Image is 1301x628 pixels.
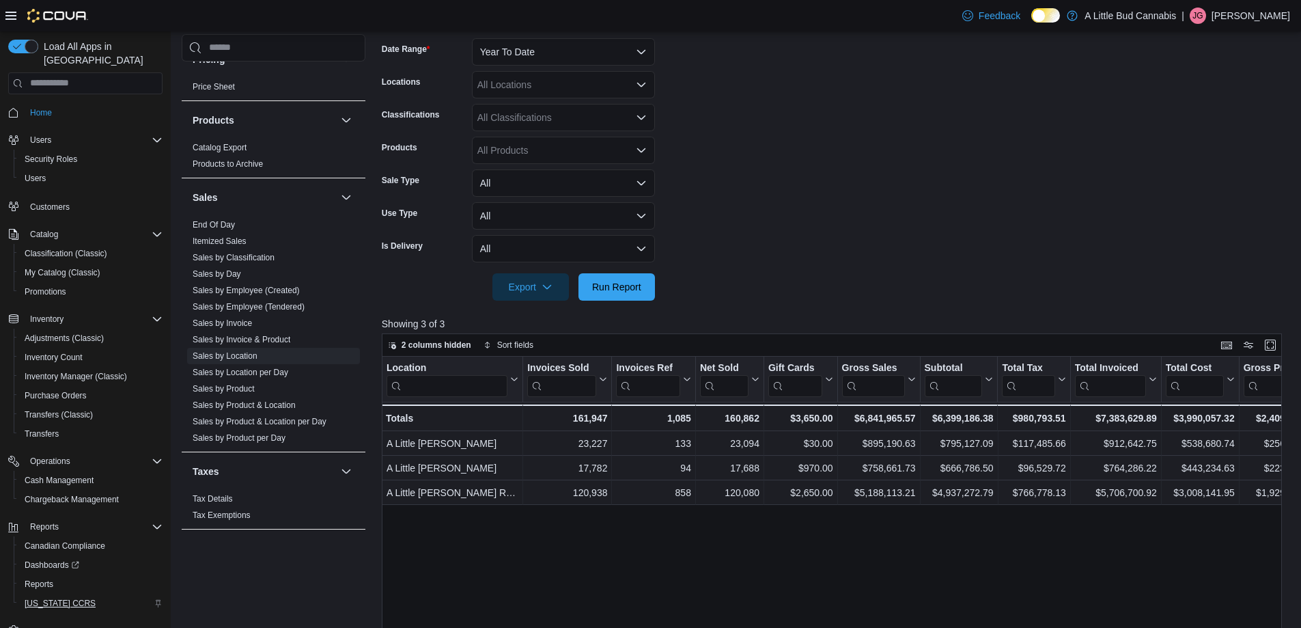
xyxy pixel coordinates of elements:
[182,139,365,178] div: Products
[527,410,607,426] div: 161,947
[1002,410,1065,426] div: $980,793.51
[38,40,163,67] span: Load All Apps in [GEOGRAPHIC_DATA]
[19,387,92,404] a: Purchase Orders
[25,248,107,259] span: Classification (Classic)
[19,170,51,187] a: Users
[1166,435,1235,452] div: $538,680.74
[1074,410,1156,426] div: $7,383,629.89
[193,81,235,92] span: Price Sheet
[25,579,53,590] span: Reports
[1166,410,1235,426] div: $3,990,057.32
[193,465,335,478] button: Taxes
[1074,484,1156,501] div: $5,706,700.92
[25,352,83,363] span: Inventory Count
[19,264,163,281] span: My Catalog (Classic)
[19,595,101,612] a: [US_STATE] CCRS
[193,433,285,443] span: Sales by Product per Day
[1002,435,1065,452] div: $117,485.66
[768,460,833,476] div: $970.00
[193,302,305,312] a: Sales by Employee (Tendered)
[1074,362,1156,397] button: Total Invoiced
[14,594,168,613] button: [US_STATE] CCRS
[768,362,822,375] div: Gift Cards
[25,199,75,215] a: Customers
[19,170,163,187] span: Users
[14,490,168,509] button: Chargeback Management
[25,390,87,401] span: Purchase Orders
[382,337,477,353] button: 2 columns hidden
[193,286,300,295] a: Sales by Employee (Created)
[193,367,288,378] span: Sales by Location per Day
[193,191,335,204] button: Sales
[1031,8,1060,23] input: Dark Mode
[924,460,993,476] div: $666,786.50
[1002,362,1065,397] button: Total Tax
[387,460,518,476] div: A Little [PERSON_NAME]
[924,362,982,397] div: Subtotal
[14,367,168,386] button: Inventory Manager (Classic)
[25,519,163,535] span: Reports
[387,362,507,397] div: Location
[193,159,263,169] a: Products to Archive
[193,236,247,246] a: Itemized Sales
[1002,362,1054,397] div: Total Tax
[616,362,680,375] div: Invoices Ref
[14,150,168,169] button: Security Roles
[1212,8,1290,24] p: [PERSON_NAME]
[616,484,690,501] div: 858
[700,362,759,397] button: Net Sold
[1074,362,1145,375] div: Total Invoiced
[1218,337,1235,353] button: Keyboard shortcuts
[193,400,296,411] span: Sales by Product & Location
[25,197,163,215] span: Customers
[25,311,69,327] button: Inventory
[636,79,647,90] button: Open list of options
[1190,8,1206,24] div: Jeremy Gabel
[19,264,106,281] a: My Catalog (Classic)
[182,491,365,529] div: Taxes
[14,244,168,263] button: Classification (Classic)
[3,225,168,244] button: Catalog
[472,202,655,230] button: All
[193,510,251,521] span: Tax Exemptions
[3,196,168,216] button: Customers
[924,484,993,501] div: $4,937,272.79
[193,301,305,312] span: Sales by Employee (Tendered)
[19,557,163,573] span: Dashboards
[14,575,168,594] button: Reports
[636,145,647,156] button: Open list of options
[1074,362,1145,397] div: Total Invoiced
[19,538,111,554] a: Canadian Compliance
[527,362,607,397] button: Invoices Sold
[924,410,993,426] div: $6,399,186.38
[472,235,655,262] button: All
[1166,362,1224,375] div: Total Cost
[578,273,655,301] button: Run Report
[338,189,354,206] button: Sales
[25,519,64,535] button: Reports
[1192,8,1203,24] span: JG
[3,103,168,122] button: Home
[25,409,93,420] span: Transfers (Classic)
[700,484,759,501] div: 120,080
[768,362,833,397] button: Gift Cards
[193,159,263,169] span: Products to Archive
[924,435,993,452] div: $795,127.09
[25,226,163,243] span: Catalog
[193,383,255,394] span: Sales by Product
[193,113,234,127] h3: Products
[19,387,163,404] span: Purchase Orders
[382,142,417,153] label: Products
[182,79,365,100] div: Pricing
[19,284,163,300] span: Promotions
[14,282,168,301] button: Promotions
[193,351,257,361] span: Sales by Location
[193,143,247,152] a: Catalog Export
[14,329,168,348] button: Adjustments (Classic)
[25,132,163,148] span: Users
[592,280,641,294] span: Run Report
[1262,337,1278,353] button: Enter fullscreen
[1240,337,1257,353] button: Display options
[700,362,749,397] div: Net Sold
[382,77,421,87] label: Locations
